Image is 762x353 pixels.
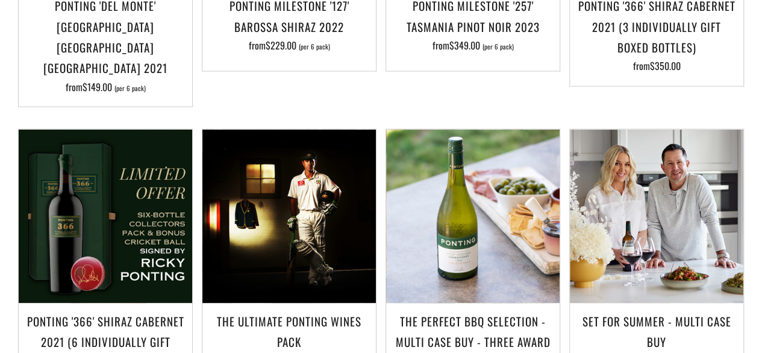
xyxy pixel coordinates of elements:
span: $229.00 [266,38,296,52]
span: from [433,38,514,52]
span: from [633,59,681,73]
h3: The Ultimate Ponting Wines Pack [208,310,370,351]
span: (per 6 pack) [299,43,330,50]
span: (per 6 pack) [114,84,146,91]
span: (per 6 pack) [482,43,514,50]
span: from [66,79,146,94]
span: $350.00 [650,59,681,73]
h3: Set For Summer - Multi Case Buy [576,310,737,351]
span: $149.00 [83,79,112,94]
span: $349.00 [449,38,480,52]
span: from [249,38,330,52]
